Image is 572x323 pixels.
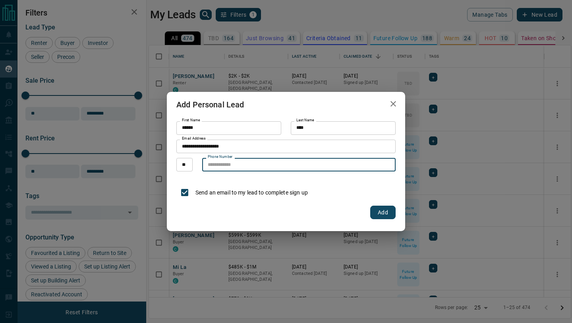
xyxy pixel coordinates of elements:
[182,136,206,141] label: Email Address
[167,92,254,117] h2: Add Personal Lead
[208,154,233,160] label: Phone Number
[296,118,314,123] label: Last Name
[370,206,396,219] button: Add
[195,189,308,197] p: Send an email to my lead to complete sign up
[182,118,200,123] label: First Name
